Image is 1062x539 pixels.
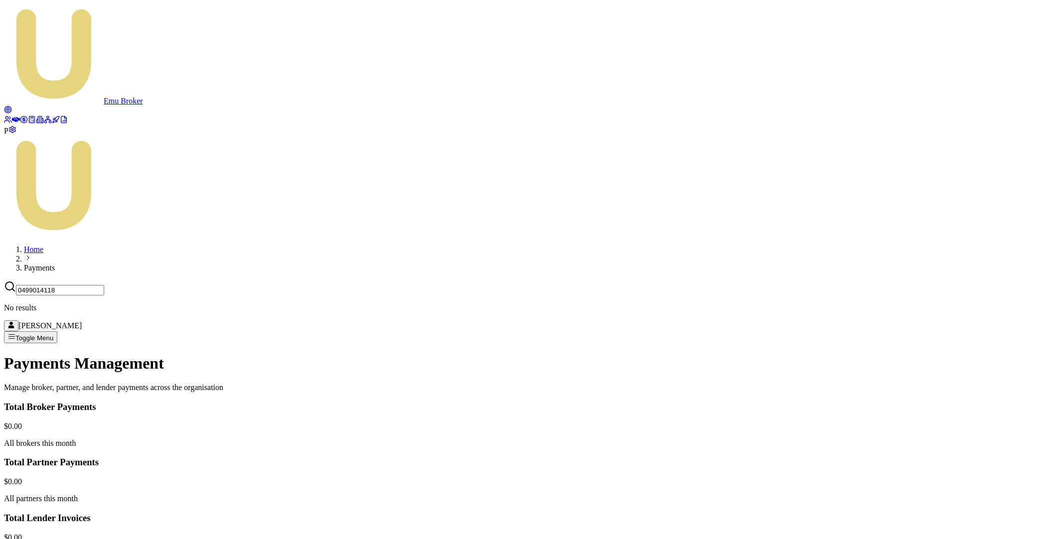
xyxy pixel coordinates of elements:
[24,264,55,272] span: Payments
[4,422,1058,431] div: $0.00
[15,334,53,342] span: Toggle Menu
[4,477,1058,486] div: $0.00
[4,457,1058,468] h3: Total Partner Payments
[24,245,43,254] a: Home
[18,321,82,330] span: [PERSON_NAME]
[4,439,1058,448] p: All brokers this month
[4,4,104,104] img: emu-icon-u.png
[4,97,143,105] a: Emu Broker
[4,494,1058,503] p: All partners this month
[4,127,8,135] span: P
[4,331,57,343] button: Toggle Menu
[4,383,1058,392] p: Manage broker, partner, and lender payments across the organisation
[4,303,1058,312] p: No results
[104,97,143,105] span: Emu Broker
[4,245,1058,272] nav: breadcrumb
[4,135,104,235] img: Emu Money
[4,354,1058,373] h1: Payments Management
[4,513,1058,524] h3: Total Lender Invoices
[16,285,104,295] input: Search deals
[4,402,1058,412] h3: Total Broker Payments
